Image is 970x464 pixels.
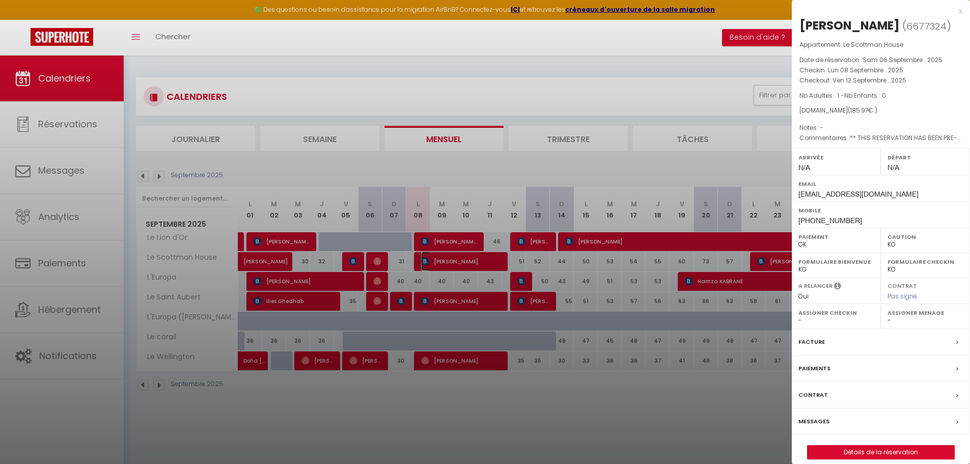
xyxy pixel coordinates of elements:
[799,123,962,133] p: Notes :
[828,66,903,74] span: Lun 08 Septembre . 2025
[820,123,823,132] span: -
[848,106,877,115] span: ( € )
[834,282,841,293] i: Sélectionner OUI si vous souhaiter envoyer les séquences de messages post-checkout
[902,19,951,33] span: ( )
[888,257,963,267] label: Formulaire Checkin
[798,179,963,189] label: Email
[798,163,810,172] span: N/A
[888,282,917,288] label: Contrat
[799,133,962,143] p: Commentaires :
[799,55,962,65] p: Date de réservation :
[850,106,868,115] span: 185.97
[798,152,874,162] label: Arrivée
[888,163,899,172] span: N/A
[798,337,825,347] label: Facture
[888,232,963,242] label: Caution
[799,75,962,86] p: Checkout :
[798,363,830,374] label: Paiements
[798,205,963,215] label: Mobile
[843,40,903,49] span: Le Scottman House
[807,445,955,459] button: Détails de la réservation
[888,292,917,301] span: Pas signé
[833,76,906,85] span: Ven 12 Septembre . 2025
[888,308,963,318] label: Assigner Menage
[906,20,947,33] span: 6677324
[798,190,919,198] span: [EMAIL_ADDRESS][DOMAIN_NAME]
[798,390,828,400] label: Contrat
[8,4,39,35] button: Ouvrir le widget de chat LiveChat
[808,446,954,459] a: Détails de la réservation
[799,65,962,75] p: Checkin :
[863,56,943,64] span: Sam 06 Septembre . 2025
[799,40,962,50] p: Appartement :
[798,282,833,290] label: A relancer
[798,257,874,267] label: Formulaire Bienvenue
[844,91,886,100] span: Nb Enfants : 0
[799,17,900,34] div: [PERSON_NAME]
[799,91,886,100] span: Nb Adultes : 1 -
[799,106,962,116] div: [DOMAIN_NAME]
[798,416,829,427] label: Messages
[792,5,962,17] div: x
[798,216,862,225] span: [PHONE_NUMBER]
[798,308,874,318] label: Assigner Checkin
[798,232,874,242] label: Paiement
[888,152,963,162] label: Départ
